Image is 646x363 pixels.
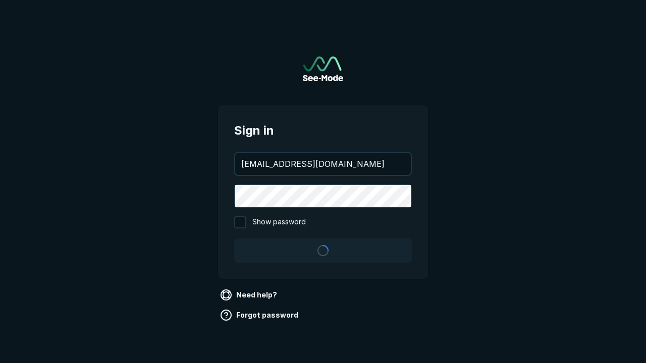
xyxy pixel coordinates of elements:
a: Need help? [218,287,281,303]
input: your@email.com [235,153,411,175]
a: Forgot password [218,307,302,323]
img: See-Mode Logo [303,56,343,81]
span: Sign in [234,122,412,140]
a: Go to sign in [303,56,343,81]
span: Show password [252,216,306,228]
